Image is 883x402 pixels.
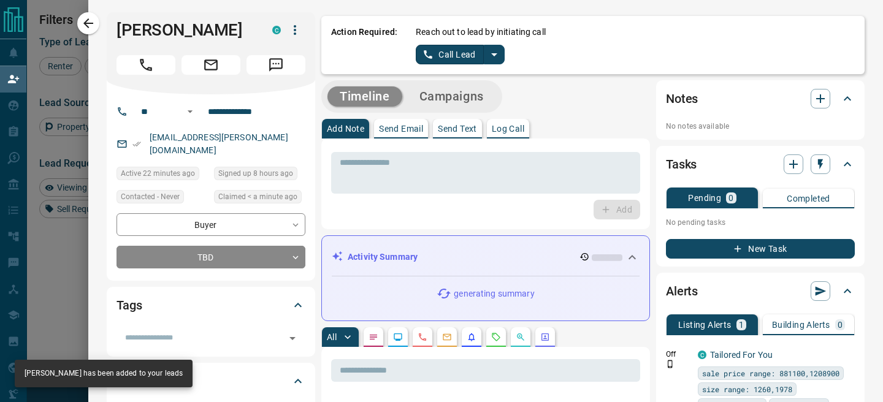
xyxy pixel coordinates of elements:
[739,320,744,329] p: 1
[117,167,208,184] div: Thu Aug 14 2025
[117,55,175,75] span: Call
[678,320,732,329] p: Listing Alerts
[438,124,477,133] p: Send Text
[702,367,839,379] span: sale price range: 881100,1208900
[416,45,484,64] button: Call Lead
[117,290,305,320] div: Tags
[698,351,706,359] div: condos.ca
[772,320,830,329] p: Building Alerts
[117,366,305,396] div: Criteria
[327,86,402,107] button: Timeline
[666,349,690,360] p: Off
[214,190,305,207] div: Thu Aug 14 2025
[491,332,501,342] svg: Requests
[418,332,427,342] svg: Calls
[348,251,418,264] p: Activity Summary
[150,132,288,155] a: [EMAIL_ADDRESS][PERSON_NAME][DOMAIN_NAME]
[369,332,378,342] svg: Notes
[702,383,792,395] span: size range: 1260,1978
[407,86,496,107] button: Campaigns
[838,320,843,329] p: 0
[710,350,773,360] a: Tailored For You
[540,332,550,342] svg: Agent Actions
[284,330,301,347] button: Open
[214,167,305,184] div: Wed Aug 13 2025
[688,194,721,202] p: Pending
[331,26,397,64] p: Action Required:
[182,55,240,75] span: Email
[121,191,180,203] span: Contacted - Never
[666,276,855,306] div: Alerts
[666,281,698,301] h2: Alerts
[272,26,281,34] div: condos.ca
[666,89,698,108] h2: Notes
[25,363,183,384] div: [PERSON_NAME] has been added to your leads
[442,332,452,342] svg: Emails
[416,45,505,64] div: split button
[666,360,675,368] svg: Push Notification Only
[379,124,423,133] p: Send Email
[492,124,524,133] p: Log Call
[327,124,364,133] p: Add Note
[183,104,197,119] button: Open
[666,121,855,132] p: No notes available
[516,332,526,342] svg: Opportunities
[787,194,830,203] p: Completed
[132,140,141,148] svg: Email Verified
[117,246,305,268] div: TBD
[666,239,855,259] button: New Task
[416,26,546,39] p: Reach out to lead by initiating call
[666,213,855,232] p: No pending tasks
[728,194,733,202] p: 0
[218,191,297,203] span: Claimed < a minute ago
[454,287,534,300] p: generating summary
[117,295,142,315] h2: Tags
[117,20,254,40] h1: [PERSON_NAME]
[666,150,855,179] div: Tasks
[467,332,476,342] svg: Listing Alerts
[117,213,305,236] div: Buyer
[332,246,640,268] div: Activity Summary
[327,333,337,341] p: All
[666,154,697,174] h2: Tasks
[393,332,403,342] svg: Lead Browsing Activity
[666,84,855,113] div: Notes
[247,55,305,75] span: Message
[218,167,293,180] span: Signed up 8 hours ago
[121,167,195,180] span: Active 22 minutes ago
